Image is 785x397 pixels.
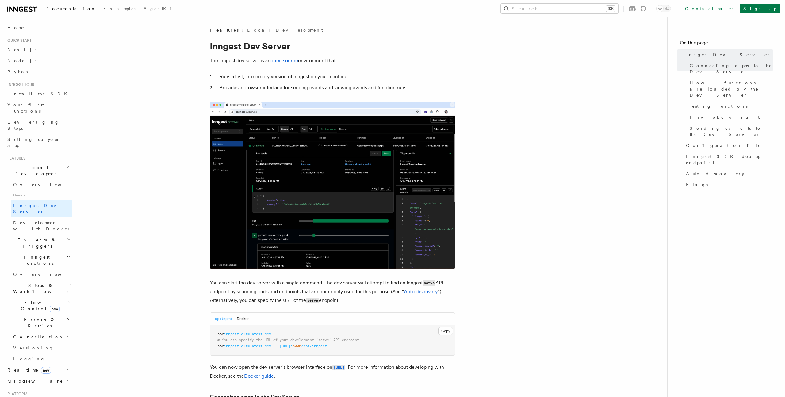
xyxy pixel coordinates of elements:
[224,344,262,348] span: inngest-cli@latest
[217,332,224,336] span: npx
[5,378,63,384] span: Middleware
[7,102,44,114] span: Your first Functions
[5,164,67,177] span: Local Development
[244,373,274,379] a: Docker guide
[5,156,25,161] span: Features
[11,314,72,331] button: Errors & Retries
[306,298,319,303] code: serve
[684,151,773,168] a: Inngest SDK debug endpoint
[5,134,72,151] a: Setting up your app
[210,40,455,52] h1: Inngest Dev Server
[7,25,25,31] span: Home
[5,364,72,376] button: Realtimenew
[5,234,72,252] button: Events & Triggers
[210,102,455,269] img: Dev Server Demo
[686,171,744,177] span: Auto-discovery
[332,364,345,370] a: [URL]
[5,38,32,43] span: Quick start
[332,365,345,370] code: [URL]
[680,49,773,60] a: Inngest Dev Server
[13,182,76,187] span: Overview
[11,342,72,353] a: Versioning
[423,280,435,286] code: serve
[301,344,327,348] span: /api/inngest
[5,376,72,387] button: Middleware
[280,344,293,348] span: [URL]:
[684,168,773,179] a: Auto-discovery
[7,47,36,52] span: Next.js
[11,282,68,295] span: Steps & Workflows
[438,327,453,335] button: Copy
[217,338,359,342] span: # You can specify the URL of your development `serve` API endpoint
[686,142,761,148] span: Configuration file
[11,190,72,200] span: Guides
[140,2,180,17] a: AgentKit
[210,56,455,65] p: The Inngest dev server is an environment that:
[682,52,771,58] span: Inngest Dev Server
[11,269,72,280] a: Overview
[7,137,60,148] span: Setting up your app
[687,77,773,101] a: How functions are loaded by the Dev Server
[5,117,72,134] a: Leveraging Steps
[50,306,60,312] span: new
[686,153,773,166] span: Inngest SDK debug endpoint
[686,182,708,188] span: Flags
[224,332,262,336] span: inngest-cli@latest
[690,114,771,120] span: Invoke via UI
[218,72,455,81] li: Runs a fast, in-memory version of Inngest on your machine
[210,279,455,305] p: You can start the dev server with a single command. The dev server will attempt to find an Innges...
[5,367,51,373] span: Realtime
[100,2,140,17] a: Examples
[684,101,773,112] a: Testing functions
[13,272,76,277] span: Overview
[144,6,176,11] span: AgentKit
[41,367,51,374] span: new
[5,44,72,55] a: Next.js
[265,332,271,336] span: dev
[11,317,67,329] span: Errors & Retries
[5,66,72,77] a: Python
[293,344,301,348] span: 3000
[684,140,773,151] a: Configuration file
[270,58,298,64] a: open source
[5,252,72,269] button: Inngest Functions
[45,6,96,11] span: Documentation
[103,6,136,11] span: Examples
[11,280,72,297] button: Steps & Workflows
[690,80,773,98] span: How functions are loaded by the Dev Server
[217,344,224,348] span: npx
[13,357,45,361] span: Logging
[7,120,59,131] span: Leveraging Steps
[210,363,455,380] p: You can now open the dev server's browser interface on . For more information about developing wi...
[11,179,72,190] a: Overview
[687,112,773,123] a: Invoke via UI
[218,83,455,92] li: Provides a browser interface for sending events and viewing events and function runs
[11,217,72,234] a: Development with Docker
[13,345,54,350] span: Versioning
[5,99,72,117] a: Your first Functions
[687,123,773,140] a: Sending events to the Dev Server
[5,82,34,87] span: Inngest tour
[5,254,66,266] span: Inngest Functions
[686,103,748,109] span: Testing functions
[680,39,773,49] h4: On this page
[5,391,28,396] span: Platform
[13,220,71,231] span: Development with Docker
[273,344,278,348] span: -u
[42,2,100,17] a: Documentation
[5,179,72,234] div: Local Development
[247,27,323,33] a: Local Development
[5,269,72,364] div: Inngest Functions
[13,203,66,214] span: Inngest Dev Server
[606,6,615,12] kbd: ⌘K
[5,162,72,179] button: Local Development
[11,297,72,314] button: Flow Controlnew
[265,344,271,348] span: dev
[237,313,249,325] button: Docker
[11,353,72,364] a: Logging
[11,334,64,340] span: Cancellation
[656,5,671,12] button: Toggle dark mode
[7,91,71,96] span: Install the SDK
[215,313,232,325] button: npx (npm)
[690,63,773,75] span: Connecting apps to the Dev Server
